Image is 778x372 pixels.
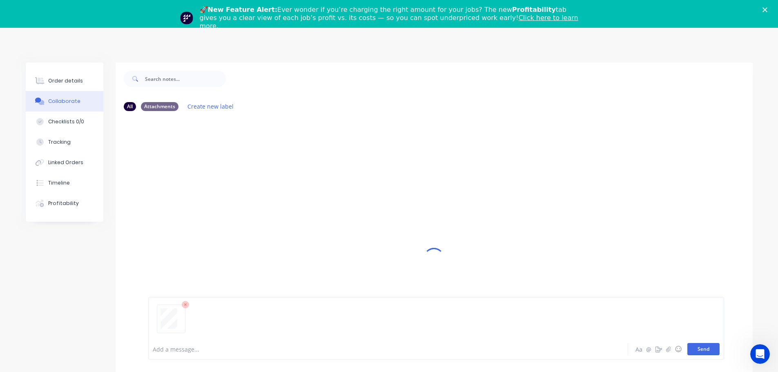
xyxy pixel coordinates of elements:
div: Checklists 0/0 [48,118,84,125]
div: Order details [48,77,83,85]
img: Profile image for Team [180,11,193,25]
button: Tracking [26,132,103,152]
button: ☺ [673,344,683,354]
b: New Feature Alert: [208,6,278,13]
button: Timeline [26,173,103,193]
div: Tracking [48,138,71,146]
div: Profitability [48,200,79,207]
div: 🚀 Ever wonder if you’re charging the right amount for your jobs? The new tab gives you a clear vi... [200,6,585,30]
button: Order details [26,71,103,91]
iframe: Intercom live chat [750,344,770,364]
div: Timeline [48,179,70,187]
button: Collaborate [26,91,103,111]
button: Profitability [26,193,103,214]
a: Click here to learn more. [200,14,578,30]
div: Close [762,7,771,12]
button: Linked Orders [26,152,103,173]
button: @ [644,344,654,354]
button: Send [687,343,720,355]
div: Linked Orders [48,159,83,166]
button: Aa [634,344,644,354]
button: Checklists 0/0 [26,111,103,132]
b: Profitability [512,6,556,13]
div: Collaborate [48,98,80,105]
